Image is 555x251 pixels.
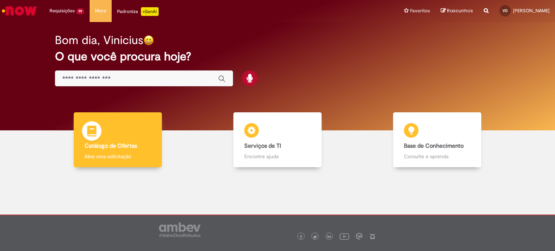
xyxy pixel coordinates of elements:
h2: O que você procura hoje? [55,50,500,63]
span: Favoritos [410,7,430,14]
span: Requisições [50,7,75,14]
img: logo_footer_ambev_rotulo_gray.png [159,222,201,237]
img: logo_footer_naosei.png [369,233,376,239]
span: Rascunhos [447,7,473,14]
img: logo_footer_youtube.png [340,231,349,241]
span: [PERSON_NAME] [513,8,550,14]
a: Rascunhos [441,8,473,14]
img: happy-face.png [143,35,154,46]
p: +GenAi [141,7,159,16]
img: logo_footer_twitter.png [313,235,317,239]
a: Catálogo de Ofertas Abra uma solicitação [38,112,198,168]
h2: Bom dia, Vinicius [55,34,143,47]
span: VD [503,8,508,13]
b: Catálogo de Ofertas [85,142,137,150]
img: ServiceNow [1,4,38,18]
span: 99 [76,8,84,14]
img: logo_footer_linkedin.png [327,235,331,239]
img: logo_footer_facebook.png [299,235,303,239]
span: More [95,7,106,14]
a: Base de Conhecimento Consulte e aprenda [357,112,517,168]
b: Base de Conhecimento [404,142,464,150]
p: Abra uma solicitação [85,153,151,160]
p: Consulte e aprenda [404,153,470,160]
p: Encontre ajuda [244,153,310,160]
div: Padroniza [117,7,159,16]
b: Serviços de TI [244,142,281,150]
a: Serviços de TI Encontre ajuda [198,112,357,168]
img: logo_footer_workplace.png [356,233,362,239]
